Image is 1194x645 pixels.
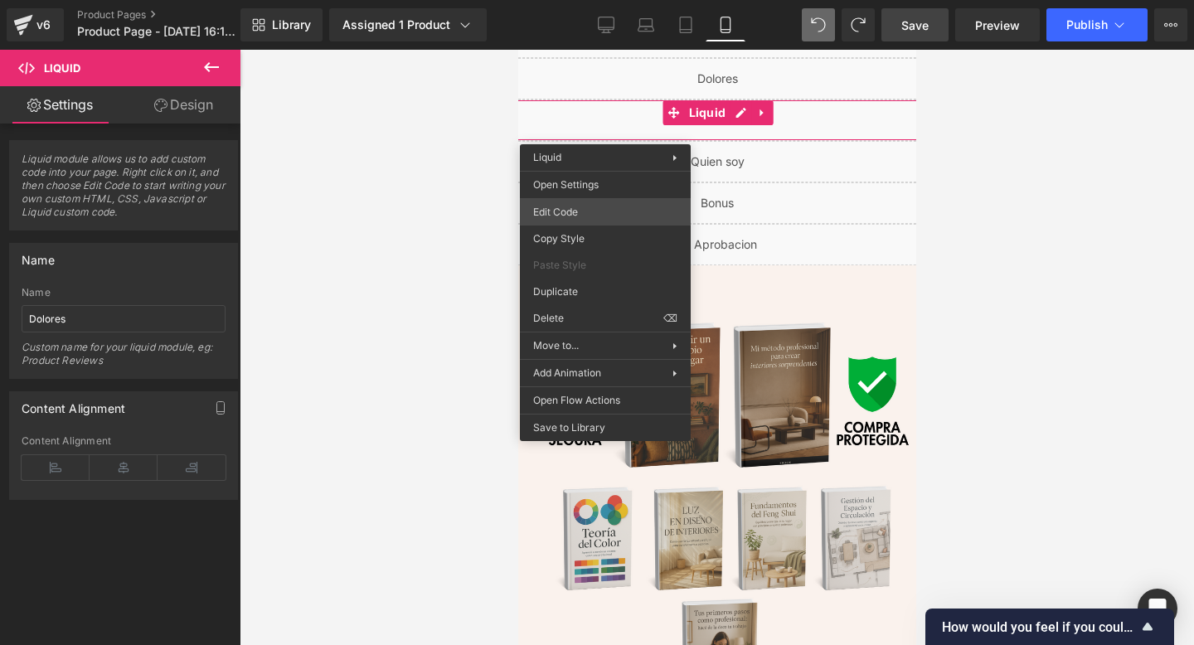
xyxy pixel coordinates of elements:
button: Undo [802,8,835,41]
span: Duplicate [533,284,677,299]
span: Library [272,17,311,32]
div: Custom name for your liquid module, eg: Product Reviews [22,341,226,378]
span: Open Settings [533,177,677,192]
div: Assigned 1 Product [342,17,473,33]
span: Delete [533,311,663,326]
span: Paste Style [533,258,677,273]
div: Content Alignment [22,435,226,447]
a: New Library [240,8,323,41]
span: Liquid module allows us to add custom code into your page. Right click on it, and then choose Edi... [22,153,226,230]
button: Show survey - How would you feel if you could no longer use GemPages? [942,617,1158,637]
div: Content Alignment [22,392,125,415]
a: Desktop [586,8,626,41]
a: v6 [7,8,64,41]
span: ⌫ [663,311,677,326]
span: Open Flow Actions [533,393,677,408]
span: Save [901,17,929,34]
div: v6 [33,14,54,36]
button: Publish [1046,8,1148,41]
span: Preview [975,17,1020,34]
span: Liquid [533,151,561,163]
span: Liquid [44,61,80,75]
span: Liquid [167,51,212,75]
div: Name [22,287,226,298]
button: More [1154,8,1187,41]
span: Publish [1066,18,1108,32]
span: Save to Library [533,420,677,435]
div: Name [22,244,55,267]
span: Copy Style [533,231,677,246]
a: Product Pages [77,8,268,22]
span: Move to... [533,338,672,353]
span: Add Animation [533,366,672,381]
a: Laptop [626,8,666,41]
a: Expand / Collapse [233,51,255,75]
div: Open Intercom Messenger [1138,589,1177,628]
a: Mobile [706,8,745,41]
a: Design [124,86,244,124]
button: Redo [842,8,875,41]
span: Product Page - [DATE] 16:18:38 [77,25,236,38]
span: Edit Code [533,205,677,220]
a: Preview [955,8,1040,41]
span: How would you feel if you could no longer use GemPages? [942,619,1138,635]
a: Tablet [666,8,706,41]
